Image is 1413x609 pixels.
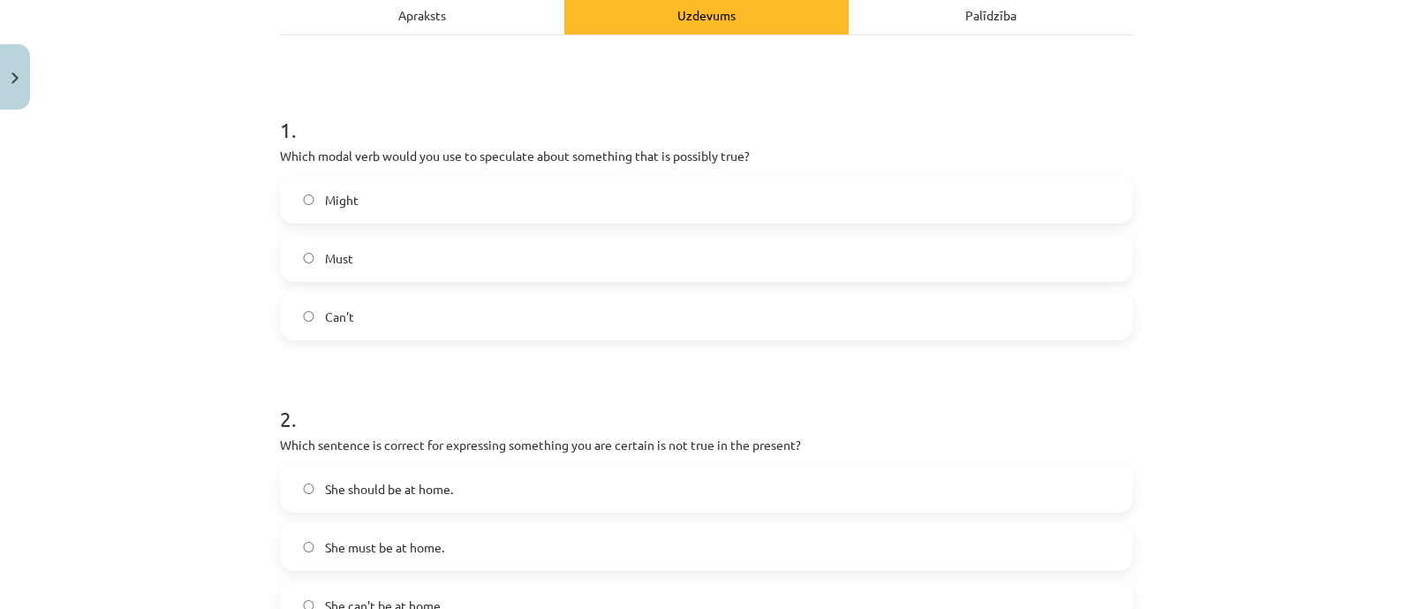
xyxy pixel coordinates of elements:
p: Which modal verb would you use to speculate about something that is possibly true? [280,147,1133,165]
span: Can't [325,308,354,326]
input: Can't [303,311,314,323]
input: She must be at home. [303,542,314,553]
input: Must [303,253,314,264]
img: icon-close-lesson-0947bae3869378f0d4975bcd49f059093ad1ed9edebbc8119c70593378902aed.svg [11,72,19,84]
input: Might [303,194,314,206]
span: She should be at home. [325,480,453,499]
span: Must [325,249,353,268]
p: Which sentence is correct for expressing something you are certain is not true in the present? [280,436,1133,454]
span: She must be at home. [325,538,444,557]
span: Might [325,191,359,209]
input: She should be at home. [303,483,314,495]
h1: 1 . [280,87,1133,141]
h1: 2 . [280,376,1133,430]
